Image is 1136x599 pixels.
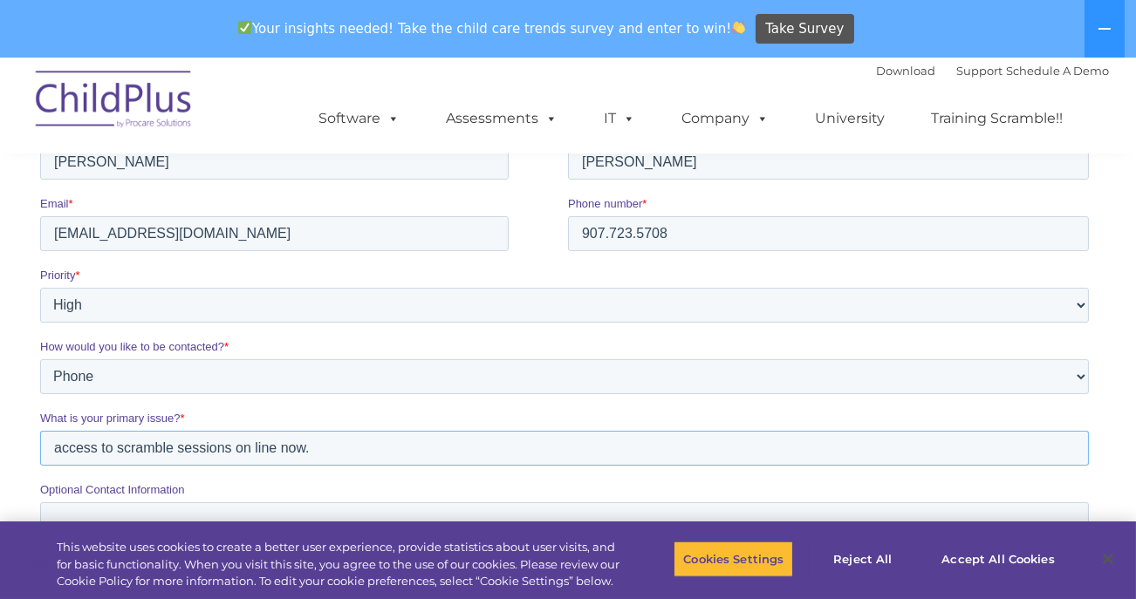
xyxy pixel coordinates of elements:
[1006,64,1109,78] a: Schedule A Demo
[932,541,1064,577] button: Accept All Cookies
[765,14,844,44] span: Take Survey
[664,101,786,136] a: Company
[1089,540,1127,578] button: Close
[876,64,1109,78] font: |
[797,101,902,136] a: University
[238,21,251,34] img: ✅
[528,101,581,114] span: Last name
[914,101,1080,136] a: Training Scramble!!
[230,11,753,45] span: Your insights needed! Take the child care trends survey and enter to win!
[57,539,625,590] div: This website uses cookies to create a better user experience, provide statistics about user visit...
[428,101,575,136] a: Assessments
[956,64,1003,78] a: Support
[27,58,202,146] img: ChildPlus by Procare Solutions
[876,64,935,78] a: Download
[528,173,602,186] span: Phone number
[586,101,653,136] a: IT
[756,14,854,44] a: Take Survey
[674,541,793,577] button: Cookies Settings
[732,21,745,34] img: 👏
[808,541,917,577] button: Reject All
[301,101,417,136] a: Software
